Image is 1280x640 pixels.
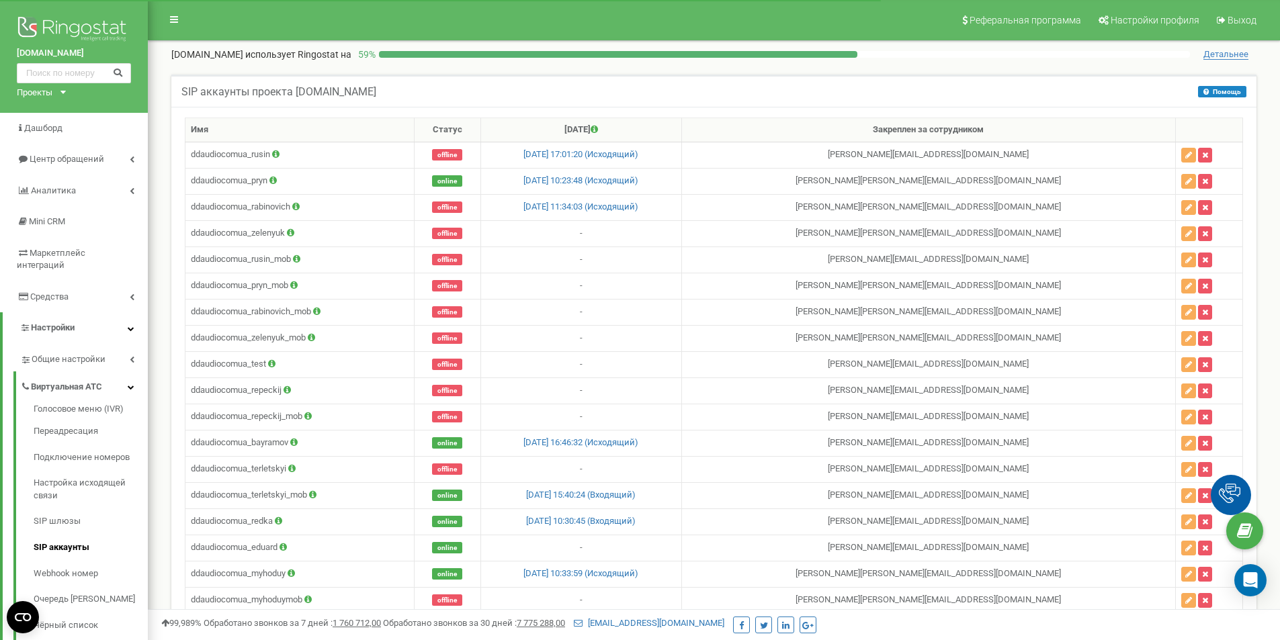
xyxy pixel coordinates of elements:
[432,490,462,501] span: online
[29,216,65,226] span: Mini CRM
[34,561,148,587] a: Webhook номер
[185,561,415,587] td: ddaudiocomua_myhoduy
[1203,49,1248,60] span: Детальнее
[185,325,415,351] td: ddaudiocomua_zelenyuk_mob
[185,194,415,220] td: ddaudiocomua_rabinovich
[7,601,39,633] button: Open CMP widget
[17,13,131,47] img: Ringostat logo
[682,535,1175,561] td: [PERSON_NAME] [EMAIL_ADDRESS][DOMAIN_NAME]
[1198,86,1246,97] button: Помощь
[432,280,462,291] span: offline
[523,201,638,212] a: [DATE] 11:34:03 (Исходящий)
[682,168,1175,194] td: [PERSON_NAME] [PERSON_NAME][EMAIL_ADDRESS][DOMAIN_NAME]
[523,568,638,578] a: [DATE] 10:33:59 (Исходящий)
[432,594,462,606] span: offline
[32,353,105,366] span: Общие настройки
[432,359,462,370] span: offline
[1111,15,1199,26] span: Настройки профиля
[161,618,202,628] span: 99,989%
[480,299,682,325] td: -
[682,482,1175,508] td: [PERSON_NAME] [EMAIL_ADDRESS][DOMAIN_NAME]
[517,618,565,628] u: 7 775 288,00
[17,87,52,99] div: Проекты
[185,246,415,273] td: ddaudiocomua_rusin_mob
[432,411,462,422] span: offline
[682,299,1175,325] td: [PERSON_NAME] [PERSON_NAME][EMAIL_ADDRESS][DOMAIN_NAME]
[480,325,682,351] td: -
[185,142,415,168] td: ddaudiocomua_rusin
[480,273,682,299] td: -
[432,568,462,580] span: online
[480,246,682,273] td: -
[17,248,85,271] span: Маркетплейс интеграций
[185,508,415,535] td: ddaudiocomua_redka
[245,49,351,60] span: использует Ringostat на
[432,306,462,318] span: offline
[682,273,1175,299] td: [PERSON_NAME] [PERSON_NAME][EMAIL_ADDRESS][DOMAIN_NAME]
[31,322,75,332] span: Настройки
[682,194,1175,220] td: [PERSON_NAME] [PERSON_NAME][EMAIL_ADDRESS][DOMAIN_NAME]
[185,299,415,325] td: ddaudiocomua_rabinovich_mob
[31,185,76,195] span: Аналитика
[480,220,682,246] td: -
[3,312,148,344] a: Настройки
[185,535,415,561] td: ddaudiocomua_eduard
[1228,15,1256,26] span: Выход
[383,618,565,628] span: Обработано звонков за 30 дней :
[432,201,462,213] span: offline
[185,351,415,377] td: ddaudiocomua_test
[351,48,379,61] p: 59 %
[432,228,462,239] span: offline
[20,344,148,371] a: Общие настройки
[17,47,131,60] a: [DOMAIN_NAME]
[526,516,636,526] a: [DATE] 10:30:45 (Входящий)
[30,291,69,302] span: Средства
[682,561,1175,587] td: [PERSON_NAME] [PERSON_NAME][EMAIL_ADDRESS][DOMAIN_NAME]
[432,175,462,187] span: online
[480,535,682,561] td: -
[682,325,1175,351] td: [PERSON_NAME] [PERSON_NAME][EMAIL_ADDRESS][DOMAIN_NAME]
[185,456,415,482] td: ddaudiocomua_terletskyi
[480,404,682,430] td: -
[432,437,462,449] span: online
[682,508,1175,535] td: [PERSON_NAME] [EMAIL_ADDRESS][DOMAIN_NAME]
[185,168,415,194] td: ddaudiocomua_pryn
[34,403,148,419] a: Голосовое меню (IVR)
[34,535,148,561] a: SIP аккаунты
[682,142,1175,168] td: [PERSON_NAME] [EMAIL_ADDRESS][DOMAIN_NAME]
[204,618,381,628] span: Обработано звонков за 7 дней :
[185,430,415,456] td: ddaudiocomua_bayramov
[17,63,131,83] input: Поиск по номеру
[185,220,415,246] td: ddaudiocomua_zelenyuk
[480,377,682,404] td: -
[432,149,462,161] span: offline
[1234,564,1267,596] div: Open Intercom Messenger
[682,377,1175,404] td: [PERSON_NAME] [EMAIL_ADDRESS][DOMAIN_NAME]
[432,254,462,265] span: offline
[181,86,376,98] h5: SIP аккаунты проекта [DOMAIN_NAME]
[30,154,104,164] span: Центр обращений
[414,118,480,142] th: Статус
[432,463,462,475] span: offline
[523,149,638,159] a: [DATE] 17:01:20 (Исходящий)
[34,445,148,471] a: Подключение номеров
[34,612,148,639] a: Чёрный список
[526,490,636,500] a: [DATE] 15:40:24 (Входящий)
[333,618,381,628] u: 1 760 712,00
[432,332,462,344] span: offline
[682,351,1175,377] td: [PERSON_NAME] [EMAIL_ADDRESS][DOMAIN_NAME]
[185,587,415,613] td: ddaudiocomua_myhoduymob
[523,437,638,447] a: [DATE] 16:46:32 (Исходящий)
[682,246,1175,273] td: [PERSON_NAME] [EMAIL_ADDRESS][DOMAIN_NAME]
[682,404,1175,430] td: [PERSON_NAME] [EMAIL_ADDRESS][DOMAIN_NAME]
[24,123,62,133] span: Дашборд
[523,175,638,185] a: [DATE] 10:23:48 (Исходящий)
[970,15,1081,26] span: Реферальная программа
[34,586,148,612] a: Очередь [PERSON_NAME]
[432,542,462,553] span: online
[480,587,682,613] td: -
[34,470,148,508] a: Настройка исходящей связи
[480,456,682,482] td: -
[480,118,682,142] th: [DATE]
[432,385,462,396] span: offline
